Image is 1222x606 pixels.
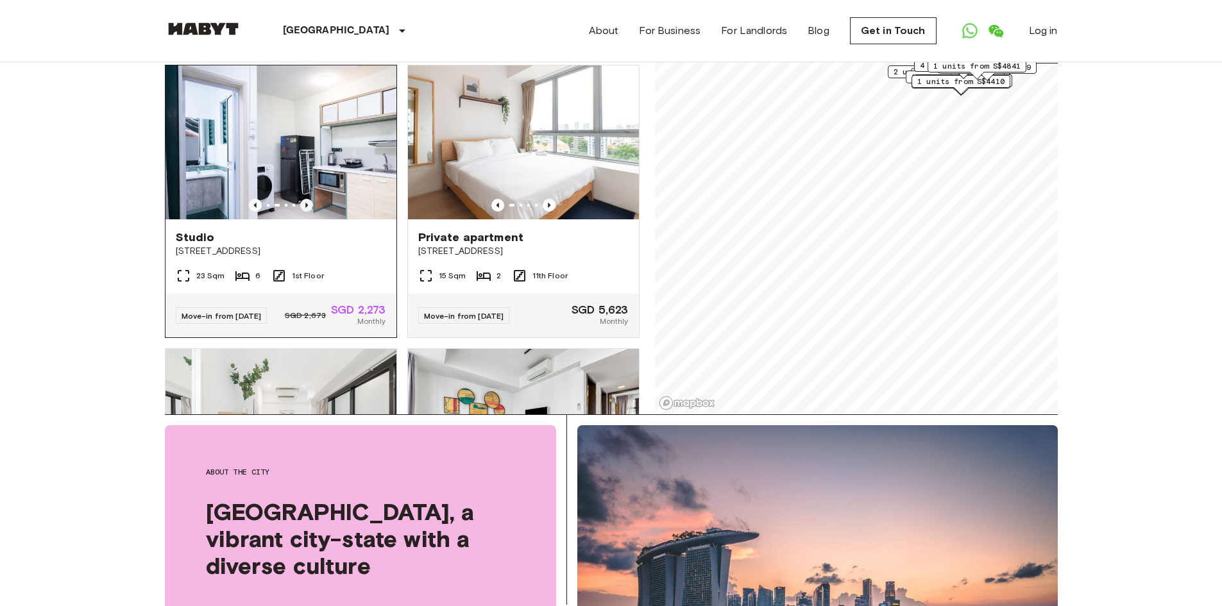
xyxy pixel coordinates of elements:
[914,59,1013,79] div: Map marker
[721,23,787,38] a: For Landlords
[944,62,1031,73] span: 1 units from S$5199
[439,270,466,282] span: 15 Sqm
[543,199,556,212] button: Previous image
[920,60,1007,71] span: 4 units from S$5944
[983,18,1008,44] a: Open WeChat
[911,68,1010,88] div: Map marker
[418,245,629,258] span: [STREET_ADDRESS]
[255,270,260,282] span: 6
[532,270,568,282] span: 11th Floor
[249,199,262,212] button: Previous image
[182,311,262,321] span: Move-in from [DATE]
[894,66,981,78] span: 2 units from S$4242
[176,230,215,245] span: Studio
[639,23,700,38] a: For Business
[408,65,639,219] img: Marketing picture of unit SG-01-022-002-01
[165,349,396,503] img: Marketing picture of unit SG-01-059-002-01
[206,466,515,478] span: About the city
[589,23,619,38] a: About
[496,270,501,282] span: 2
[600,316,628,327] span: Monthly
[572,304,628,316] span: SGD 5,623
[165,22,242,35] img: Habyt
[407,65,640,338] a: Marketing picture of unit SG-01-022-002-01Previous imagePrevious imagePrivate apartment[STREET_AD...
[292,270,324,282] span: 1st Floor
[659,396,715,410] a: Mapbox logo
[300,199,313,212] button: Previous image
[165,65,397,338] a: Previous imagePrevious imageStudio[STREET_ADDRESS]23 Sqm61st FloorMove-in from [DATE]SGD 2,673SGD...
[957,18,983,44] a: Open WhatsApp
[176,245,386,258] span: [STREET_ADDRESS]
[418,230,524,245] span: Private apartment
[928,60,1026,80] div: Map marker
[285,310,326,321] span: SGD 2,673
[912,71,999,83] span: 1 units from S$4032
[206,498,515,579] span: [GEOGRAPHIC_DATA], a vibrant city-state with a diverse culture
[808,23,829,38] a: Blog
[357,316,386,327] span: Monthly
[938,61,1037,81] div: Map marker
[933,60,1021,72] span: 1 units from S$4841
[491,199,504,212] button: Previous image
[331,304,386,316] span: SGD 2,273
[912,75,1010,95] div: Map marker
[283,23,390,38] p: [GEOGRAPHIC_DATA]
[906,71,1005,90] div: Map marker
[408,349,639,503] img: Marketing picture of unit SG-01-002-003-01
[424,311,504,321] span: Move-in from [DATE]
[850,17,937,44] a: Get in Touch
[888,65,987,85] div: Map marker
[917,76,1005,87] span: 1 units from S$4410
[165,65,396,219] img: Marketing picture of unit SG-01-107-001-001
[196,270,225,282] span: 23 Sqm
[913,74,1012,94] div: Map marker
[1029,23,1058,38] a: Log in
